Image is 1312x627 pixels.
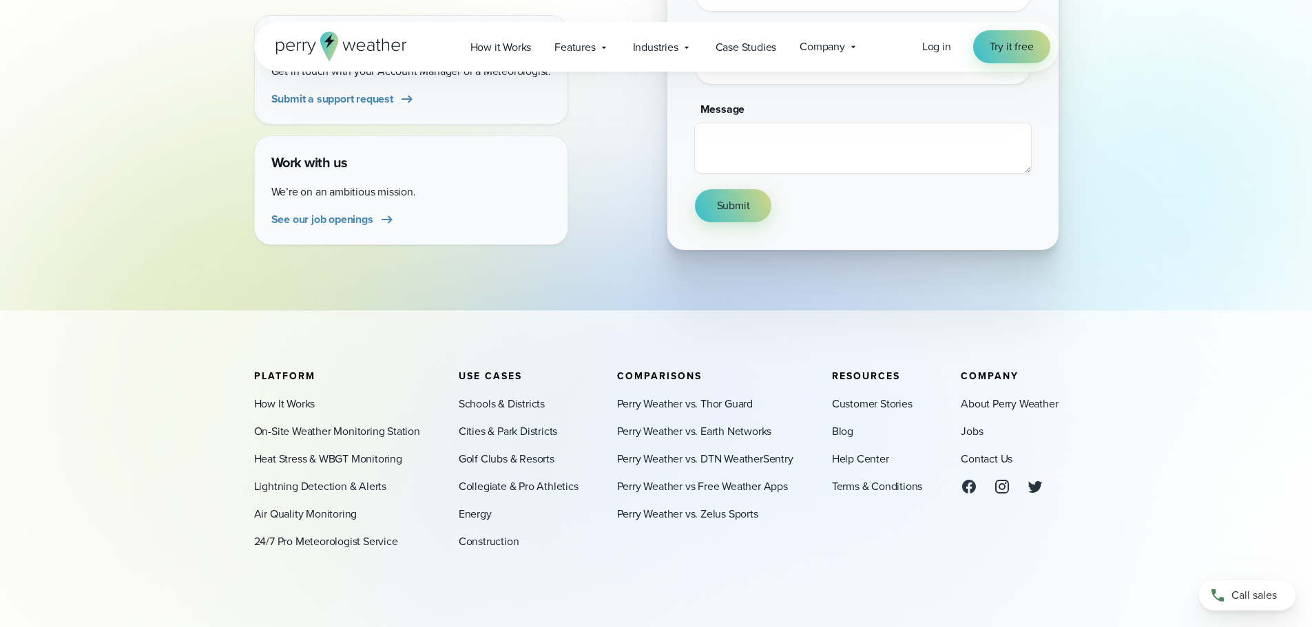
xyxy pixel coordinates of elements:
[459,369,522,383] span: Use Cases
[695,189,772,222] button: Submit
[254,533,398,550] a: 24/7 Pro Meteorologist Service
[459,396,545,412] a: Schools & Districts
[617,478,788,495] a: Perry Weather vs Free Weather Apps
[832,451,889,467] a: Help Center
[271,153,551,173] h4: Work with us
[961,396,1058,412] a: About Perry Weather
[617,506,758,522] a: Perry Weather vs. Zelus Sports
[961,369,1019,383] span: Company
[254,369,315,383] span: Platform
[1199,580,1295,610] a: Call sales
[716,39,777,56] span: Case Studies
[704,33,789,61] a: Case Studies
[922,39,951,54] span: Log in
[832,396,913,412] a: Customer Stories
[254,423,420,440] a: On-Site Weather Monitoring Station
[470,39,532,56] span: How it Works
[271,184,551,200] p: We’re on an ambitious mission.
[800,39,845,55] span: Company
[459,423,557,440] a: Cities & Park Districts
[1231,587,1277,604] span: Call sales
[922,39,951,55] a: Log in
[459,533,519,550] a: Construction
[459,478,579,495] a: Collegiate & Pro Athletics
[990,39,1034,55] span: Try it free
[832,423,853,440] a: Blog
[617,451,793,467] a: Perry Weather vs. DTN WeatherSentry
[271,91,415,107] a: Submit a support request
[254,478,386,495] a: Lightning Detection & Alerts
[717,198,750,214] span: Submit
[832,478,922,495] a: Terms & Conditions
[271,211,373,228] span: See our job openings
[254,451,402,467] a: Heat Stress & WBGT Monitoring
[254,396,315,412] a: How It Works
[617,369,702,383] span: Comparisons
[617,396,753,412] a: Perry Weather vs. Thor Guard
[459,451,554,467] a: Golf Clubs & Resorts
[617,423,772,440] a: Perry Weather vs. Earth Networks
[961,451,1012,467] a: Contact Us
[459,506,492,522] a: Energy
[633,39,678,56] span: Industries
[973,30,1050,63] a: Try it free
[254,506,357,522] a: Air Quality Monitoring
[271,211,395,228] a: See our job openings
[554,39,595,56] span: Features
[961,423,983,440] a: Jobs
[271,91,393,107] span: Submit a support request
[832,369,900,383] span: Resources
[700,101,745,117] span: Message
[459,33,543,61] a: How it Works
